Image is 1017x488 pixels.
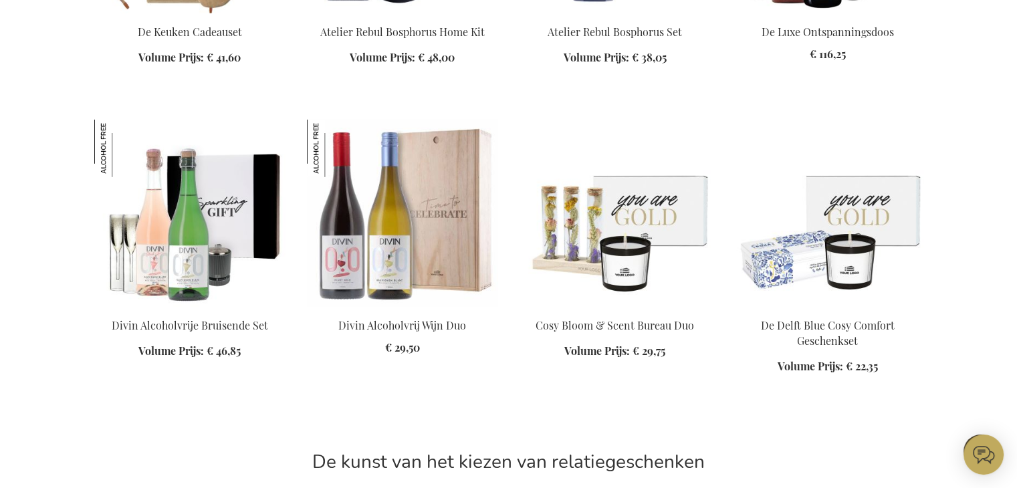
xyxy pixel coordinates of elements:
[520,8,711,21] a: Atelier Rebul Bosphorus Set
[732,301,923,314] a: Delft's Cosy Comfort Gift Set
[138,50,241,66] a: Volume Prijs: € 41,60
[520,301,711,314] a: The Bloom & Scent Cosy Desk Duo
[846,359,878,373] span: € 22,35
[307,120,364,177] img: Divin Alcoholvrij Wijn Duo
[778,359,843,373] span: Volume Prijs:
[112,318,268,332] a: Divin Alcoholvrije Bruisende Set
[548,25,682,39] a: Atelier Rebul Bosphorus Set
[964,435,1004,475] iframe: belco-activator-frame
[761,318,895,348] a: De Delft Blue Cosy Comfort Geschenkset
[350,50,415,64] span: Volume Prijs:
[632,50,667,64] span: € 38,05
[94,120,152,177] img: Divin Alcoholvrije Bruisende Set
[138,25,242,39] a: De Keuken Cadeauset
[564,50,629,64] span: Volume Prijs:
[207,50,241,64] span: € 41,60
[307,8,498,21] a: Atelier Rebul Bosphorus Home Kit
[94,301,286,314] a: Divin Non-Alcoholic Sparkling Set Divin Alcoholvrije Bruisende Set
[338,318,466,332] a: Divin Alcoholvrij Wijn Duo
[564,344,630,358] span: Volume Prijs:
[536,318,694,332] a: Cosy Bloom & Scent Bureau Duo
[520,120,711,307] img: The Bloom & Scent Cosy Desk Duo
[564,344,665,359] a: Volume Prijs: € 29,75
[138,344,204,358] span: Volume Prijs:
[265,452,753,473] h2: De kunst van het kiezen van relatiegeschenken
[94,120,286,307] img: Divin Non-Alcoholic Sparkling Set
[633,344,665,358] span: € 29,75
[350,50,455,66] a: Volume Prijs: € 48,00
[732,120,923,307] img: Delft's Cosy Comfort Gift Set
[138,50,204,64] span: Volume Prijs:
[94,8,286,21] a: The Kitchen Gift Set
[778,359,878,374] a: Volume Prijs: € 22,35
[207,344,241,358] span: € 46,85
[762,25,894,39] a: De Luxe Ontspanningsdoos
[307,120,498,307] img: Divin Non-Alcoholic Wine Duo
[320,25,485,39] a: Atelier Rebul Bosphorus Home Kit
[810,47,846,61] span: € 116,25
[418,50,455,64] span: € 48,00
[385,340,420,354] span: € 29,50
[307,301,498,314] a: Divin Non-Alcoholic Wine Duo Divin Alcoholvrij Wijn Duo
[564,50,667,66] a: Volume Prijs: € 38,05
[732,8,923,21] a: De Luxe Ontspanningsdoos
[138,344,241,359] a: Volume Prijs: € 46,85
